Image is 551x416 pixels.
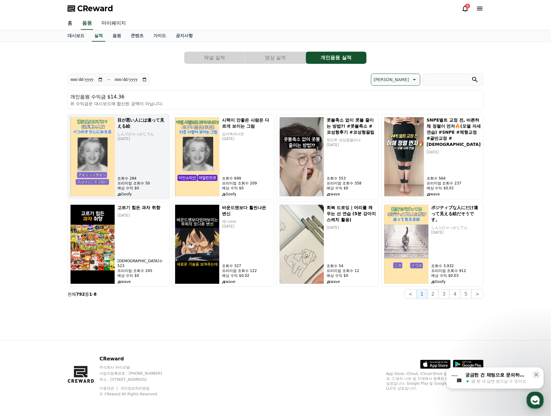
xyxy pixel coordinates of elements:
[384,117,424,197] img: SNPE벨트 교정 전, 바른하체 정렬이 먼저🔥(모델 자세 연습) #SNPE #체형교정 #골반교정 #자세교정
[222,219,272,224] p: 애니one
[222,273,272,278] p: 예상 수익 $0.02
[327,273,376,278] p: 예상 수익 $0
[449,289,460,299] button: 4
[117,273,167,278] p: 예상 수익 $0
[431,268,481,273] p: 프리미엄 조회수 912
[99,365,174,370] p: 주식회사 와이피랩
[222,186,272,191] p: 예상 수익 $0
[77,4,113,13] span: CReward
[427,186,481,191] p: 예상 수익 $0.01
[70,101,481,107] p: 위 수익금은 대시보드에 합산된 금액이 아닙니다.
[427,117,481,147] h5: SNPE벨트 교정 전, 바른하체 정렬이 먼저🔥(모델 자세 연습) #SNPE #체형교정 #골반교정 #[DEMOGRAPHIC_DATA]
[327,117,376,135] h5: 콧볼축소 없이 콧볼 줄이는 방법?! #콧볼축소 #코성형후기 #코성형꿀팁
[381,202,483,287] a: ポジティブな人にだけ違って見える絵だそうです。 ポジティブな人にだけ違って見える絵だそうです。 しんりひゃっかじてん [DATE] 조회수 3,932 프리미엄 조회수 912 예상 수익 $0...
[222,192,272,197] p: Goofy
[222,205,272,217] h5: 바운드맨보다 훨씬나은 변신
[120,386,150,390] a: 개인정보처리방침
[117,192,167,197] p: Goofy
[222,176,272,181] p: 조회수 699
[99,386,119,390] a: 이용약관
[465,4,470,9] div: 8
[327,186,376,191] p: 예상 수익 $0
[222,136,272,141] p: [DATE]
[431,273,481,278] p: 예상 수익 $0.03
[431,279,481,284] p: Goofy
[56,202,63,207] span: 대화
[427,181,481,186] p: 프리미엄 조회수 237
[327,263,376,268] p: 조회수 54
[117,136,167,141] p: [DATE]
[117,117,167,129] h5: 目が悪い人には違って見える絵
[117,186,167,191] p: 예상 수익 $0
[306,52,366,64] button: 개인음원 실적
[222,132,272,136] p: 심리백과사전
[431,230,481,235] p: [DATE]
[371,74,420,86] button: [PERSON_NAME]
[279,205,324,284] img: 회복 드로잉 | 머리를 깨우는 선 연습 (5분 강아지 스케치 활용)
[427,192,481,197] p: wave
[97,17,131,30] a: 마이페이지
[70,117,115,197] img: 目が悪い人には違って見える絵
[126,30,148,42] a: 콘텐츠
[117,268,167,273] p: 프리미엄 조회수 245
[19,202,23,207] span: 홈
[431,263,481,268] p: 조회수 3,932
[40,193,78,208] a: 대화
[438,289,449,299] button: 3
[94,202,101,207] span: 설정
[427,150,481,155] p: [DATE]
[277,114,379,199] a: 콧볼축소 없이 콧볼 줄이는 방법?! #콧볼축소 #코성형후기 #코성형꿀팁 콧볼축소 없이 콧볼 줄이는 방법?! #콧볼축소 #코성형후기 #코성형꿀팁 첫단추 코성형클리닉 [DATE]...
[222,279,272,284] p: wave
[2,193,40,208] a: 홈
[327,176,376,181] p: 조회수 553
[68,4,113,13] a: CReward
[327,225,376,230] p: [DATE]
[245,52,306,64] button: 영상 실적
[99,392,174,397] p: © CReward All Rights Reserved.
[117,213,167,218] p: [DATE]
[184,52,245,64] button: 채널 실적
[417,289,428,299] button: 1
[68,114,170,199] a: 目が悪い人には違って見える絵 目が悪い人には違って見える絵 しんりひゃっかじてん [DATE] 조회수 284 프리미엄 조회수 50 예상 수익 $0 Goofy
[117,176,167,181] p: 조회수 284
[386,371,483,391] p: App Store, iCloud, iCloud Drive 및 iTunes Store는 미국과 그 밖의 나라 및 지역에서 등록된 Apple Inc.의 서비스 상표입니다. Goo...
[277,202,379,287] a: 회복 드로잉 | 머리를 깨우는 선 연습 (5분 강아지 스케치 활용) 회복 드로잉 | 머리를 깨우는 선 연습 (5분 강아지 스케치 활용) [DATE] 조회수 54 프리미엄 조회...
[94,292,97,297] strong: 8
[384,205,429,284] img: ポジティブな人にだけ違って見える絵だそうです。
[89,292,92,297] strong: 1
[327,279,376,284] p: wave
[427,176,481,181] p: 조회수 564
[245,52,306,64] a: 영상 실적
[70,93,481,101] p: 개인음원 수익금 $14.36
[279,117,324,197] img: 콧볼축소 없이 콧볼 줄이는 방법?! #콧볼축소 #코성형후기 #코성형꿀팁
[78,193,117,208] a: 설정
[327,268,376,273] p: 프리미엄 조회수 12
[68,202,170,287] a: 고르기 힘든 과자 취향 고르기 힘든 과자 취향 [DATE] [DEMOGRAPHIC_DATA]수 523 프리미엄 조회수 245 예상 수익 $0 wave
[70,205,115,284] img: 고르기 힘든 과자 취향
[99,377,174,382] p: 주소 : [STREET_ADDRESS]
[63,30,89,42] a: 대시보드
[431,205,481,223] h5: ポジティブな人にだけ違って見える絵だそうです。
[404,289,416,299] button: <
[472,289,483,299] button: >
[68,291,97,297] p: 전체 중 -
[222,268,272,273] p: 프리미엄 조회수 122
[327,138,376,143] p: 첫단추 코성형클리닉
[117,132,167,136] p: しんりひゃっかじてん
[327,181,376,186] p: 프리미엄 조회수 358
[327,192,376,197] p: wave
[222,117,272,129] h5: 시력이 안좋은 사람은 다르게 보이는 그림
[63,17,77,30] a: 홈
[76,292,85,297] strong: 792
[99,355,174,363] p: CReward
[171,30,198,42] a: 공지사항
[175,205,220,284] img: 바운드맨보다 훨씬나은 변신
[117,279,167,284] p: wave
[431,225,481,230] p: しんりひゃっかじてん
[108,30,126,42] a: 음원
[107,76,111,83] p: ~
[460,289,471,299] button: 5
[222,263,272,268] p: 조회수 327
[172,202,274,287] a: 바운드맨보다 훨씬나은 변신 바운드맨보다 훨씬나은 변신 애니one [DATE] 조회수 327 프리미엄 조회수 122 예상 수익 $0.02 wave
